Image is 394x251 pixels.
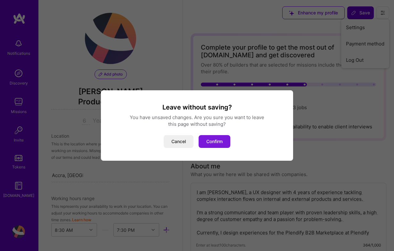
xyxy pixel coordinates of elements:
h3: Leave without saving? [109,103,285,111]
div: modal [101,90,293,161]
div: this page without saving? [109,121,285,127]
button: Confirm [199,135,230,148]
div: You have unsaved changes. Are you sure you want to leave [109,114,285,121]
button: Cancel [164,135,193,148]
